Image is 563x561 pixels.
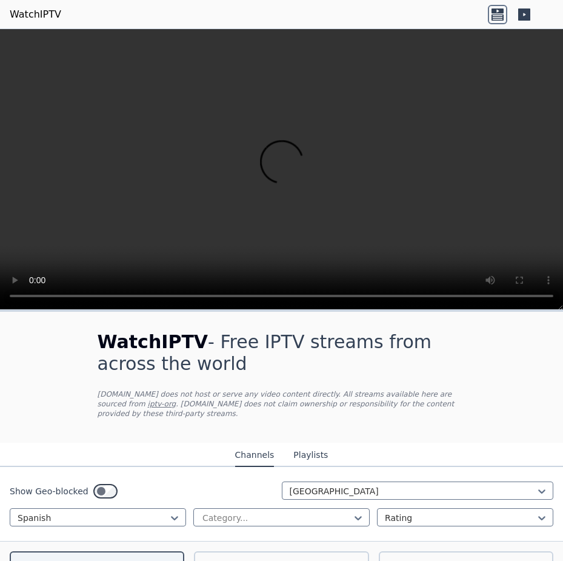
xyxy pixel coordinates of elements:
p: [DOMAIN_NAME] does not host or serve any video content directly. All streams available here are s... [98,389,466,418]
button: Channels [235,444,275,467]
h1: - Free IPTV streams from across the world [98,331,466,375]
button: Playlists [293,444,328,467]
span: WatchIPTV [98,331,208,352]
label: Show Geo-blocked [10,485,88,497]
a: iptv-org [148,400,176,408]
a: WatchIPTV [10,7,61,22]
